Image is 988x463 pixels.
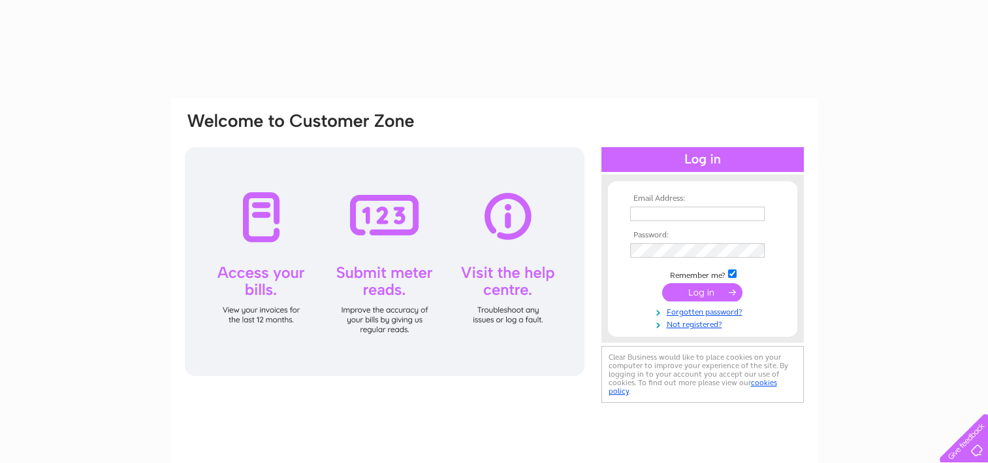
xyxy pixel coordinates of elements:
[627,231,778,240] th: Password:
[627,267,778,281] td: Remember me?
[630,317,778,330] a: Not registered?
[662,283,742,301] input: Submit
[601,346,804,403] div: Clear Business would like to place cookies on your computer to improve your experience of the sit...
[627,194,778,203] th: Email Address:
[609,378,777,396] a: cookies policy
[630,305,778,317] a: Forgotten password?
